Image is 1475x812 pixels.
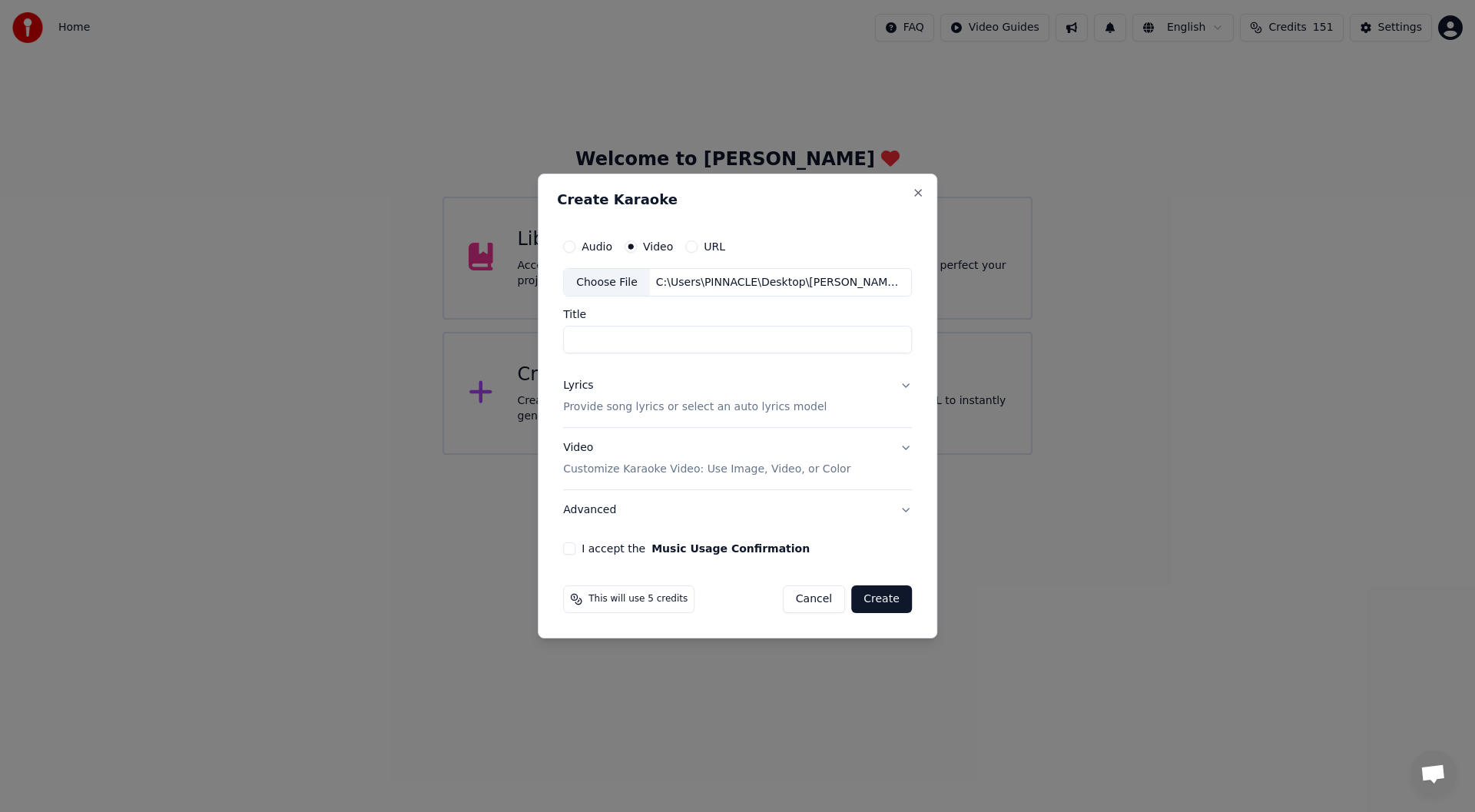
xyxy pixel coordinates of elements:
p: Customize Karaoke Video: Use Image, Video, or Color [563,462,850,477]
button: Create [851,585,912,613]
button: Advanced [563,490,912,530]
button: Cancel [783,585,845,613]
div: Lyrics [563,379,593,394]
div: Choose File [564,269,650,297]
label: URL [704,241,725,252]
h2: Create Karaoke [557,193,918,207]
label: Video [643,241,673,252]
div: Video [563,441,850,478]
button: I accept the [651,543,810,554]
span: This will use 5 credits [588,593,688,605]
button: VideoCustomize Karaoke Video: Use Image, Video, or Color [563,429,912,490]
label: I accept the [582,543,810,554]
label: Audio [582,241,612,252]
div: C:\Users\PINNACLE\Desktop\[PERSON_NAME]\FILMORA\YOU AIN'T SO TOUGH\YOUKA\YOU AIN'T SO TOUGH.mp4 [650,275,911,290]
label: Title [563,310,912,320]
p: Provide song lyrics or select an auto lyrics model [563,400,827,416]
button: LyricsProvide song lyrics or select an auto lyrics model [563,366,912,428]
